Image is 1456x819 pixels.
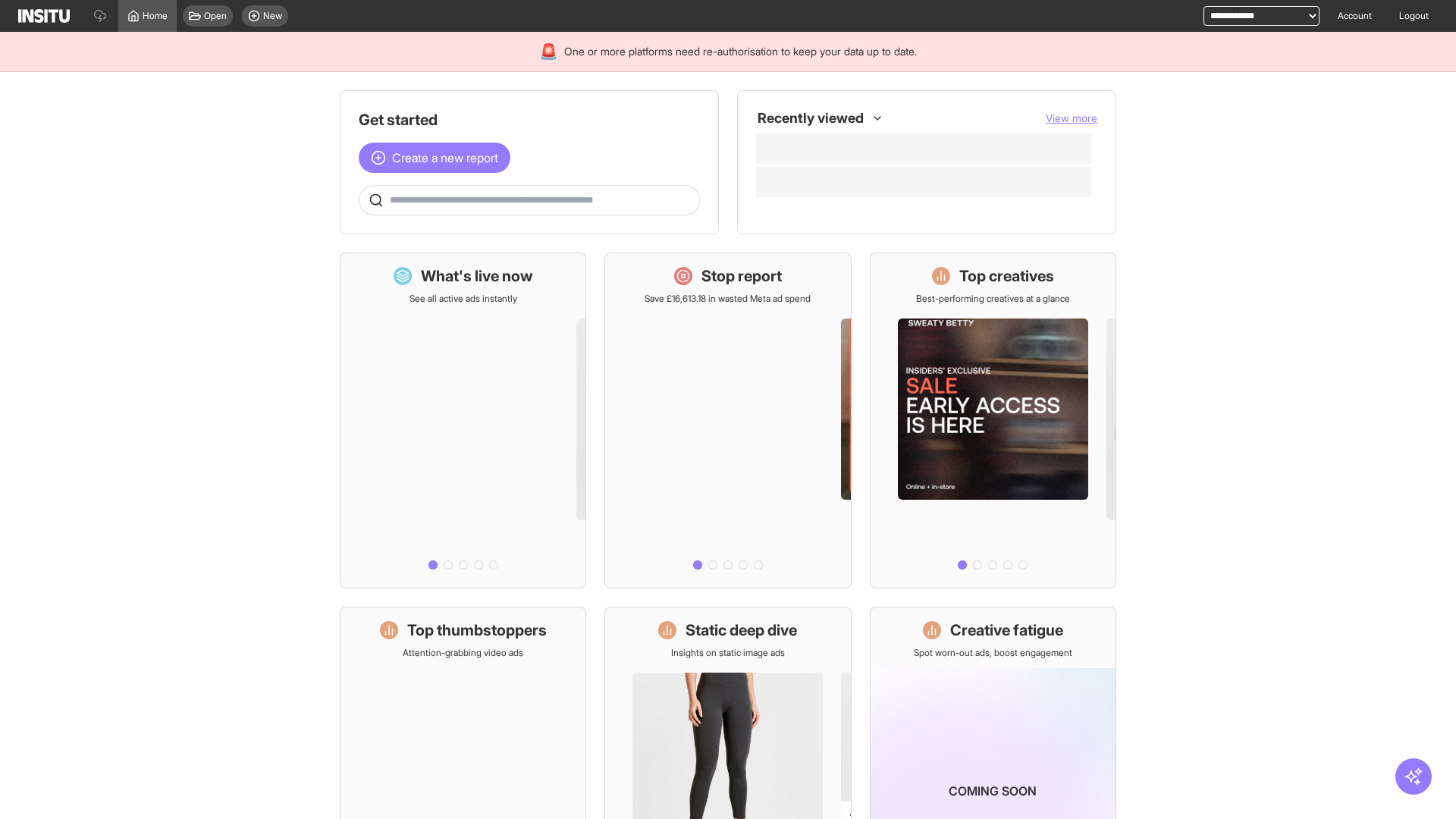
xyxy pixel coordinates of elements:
h1: Stop report [701,265,782,287]
h1: Top creatives [959,265,1054,287]
span: One or more platforms need re-authorisation to keep your data up to date. [564,44,917,59]
span: Home [143,10,168,22]
p: See all active ads instantly [409,293,517,305]
h1: Top thumbstoppers [407,620,547,641]
span: New [263,10,282,22]
a: What's live nowSee all active ads instantly [340,253,586,588]
p: Save £16,613.18 in wasted Meta ad spend [645,293,811,305]
h1: What's live now [421,265,533,287]
span: Open [204,10,227,22]
a: Top creativesBest-performing creatives at a glance [870,253,1116,588]
h1: Static deep dive [686,620,797,641]
p: Attention-grabbing video ads [403,647,523,659]
button: View more [1046,111,1097,126]
span: Create a new report [392,149,498,167]
div: 🚨 [539,41,558,62]
p: Insights on static image ads [671,647,785,659]
a: Stop reportSave £16,613.18 in wasted Meta ad spend [604,253,851,588]
h1: Get started [359,109,700,130]
img: Logo [18,9,70,23]
button: Create a new report [359,143,510,173]
span: View more [1046,111,1097,124]
p: Best-performing creatives at a glance [916,293,1070,305]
